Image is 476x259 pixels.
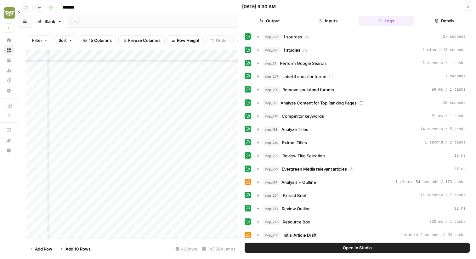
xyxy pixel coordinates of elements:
[283,219,310,225] span: Resource Box
[400,232,466,238] span: 1 minute 2 seconds / 53 tasks
[280,100,357,106] span: Analyze Content for Top Ranking Pages
[254,138,469,148] button: 1 second / 2 tasks
[429,219,466,225] span: 762 ms / 1 tasks
[443,34,466,40] span: 27 seconds
[35,246,52,252] span: Add Row
[4,135,14,145] button: What's new?
[263,87,280,93] span: step_209
[118,35,165,45] button: Freeze Columns
[281,126,308,132] span: Analyze Titles
[432,113,466,119] span: 91 ms / 1 tasks
[254,85,469,95] button: 98 ms / 1 tasks
[25,244,56,254] button: Add Row
[263,192,280,199] span: step_204
[263,60,277,66] span: step_51
[4,136,14,145] div: What's new?
[4,35,14,45] a: Home
[263,179,279,185] span: step_197
[283,192,307,199] span: Extract Brief
[454,153,466,159] span: 13 ms
[56,244,94,254] button: Add 10 Rows
[254,204,469,214] button: 12 ms
[254,164,469,174] button: 23 ms
[167,35,204,45] button: Row Height
[89,37,112,43] span: 15 Columns
[254,98,469,108] button: 10 seconds
[282,47,300,53] span: If studies
[4,125,14,135] a: AirOps Academy
[28,35,52,45] button: Filter
[263,73,280,80] span: step_207
[128,37,161,43] span: Freeze Columns
[4,5,14,21] button: Workspace: Evergreen Media
[454,206,466,211] span: 12 ms
[254,58,469,68] button: 2 seconds / 1 tasks
[254,124,469,134] button: 14 seconds / 5 tasks
[4,76,14,86] a: Flightpath
[4,65,14,76] a: Usage
[282,232,316,238] span: Initial Article Draft
[65,246,91,252] span: Add 10 Rows
[254,32,469,42] button: 27 seconds
[32,37,42,43] span: Filter
[359,16,414,26] button: Logs
[263,47,280,53] span: step_228
[425,140,466,145] span: 1 second / 2 tasks
[282,153,325,159] span: Review Title Selection
[263,34,280,40] span: step_226
[422,47,466,53] span: 1 minute 18 seconds
[54,35,76,45] button: Sort
[173,244,200,254] div: 42 Rows
[177,37,200,43] span: Row Height
[32,15,67,28] a: Blank
[416,16,472,26] button: Details
[263,139,280,146] span: step_214
[4,145,14,155] button: Help + Support
[254,177,469,187] button: 1 minute 54 seconds / 179 tasks
[443,100,466,106] span: 10 seconds
[454,166,466,172] span: 23 ms
[216,37,227,43] span: Undo
[282,113,324,119] span: Competitor keywords
[282,87,334,93] span: Remove social and forums
[263,153,280,159] span: step_202
[242,3,276,10] div: [DATE] 9:30 AM
[263,166,279,172] span: step_221
[263,219,280,225] span: step_245
[254,217,469,227] button: 762 ms / 1 tasks
[445,74,466,79] span: 7 seconds
[242,16,298,26] button: Output
[282,166,347,172] span: Evergreen Media relevant articles
[263,113,279,119] span: step_212
[254,230,469,240] button: 1 minute 2 seconds / 53 tasks
[422,60,466,66] span: 2 seconds / 1 tasks
[420,127,466,132] span: 14 seconds / 5 tasks
[281,179,316,185] span: Analysis + Outline
[245,243,470,253] button: Open In Studio
[282,34,302,40] span: If sources
[59,37,67,43] span: Sort
[280,60,326,66] span: Perform Google Search
[263,232,280,238] span: step_236
[263,126,279,132] span: step_198
[263,100,278,106] span: step_89
[79,35,116,45] button: 15 Columns
[263,206,279,212] span: step_271
[4,55,14,65] a: Your Data
[282,73,326,80] span: Label if social or forum
[254,45,469,55] button: 1 minute 18 seconds
[4,7,15,19] img: Evergreen Media Logo
[343,245,372,251] span: Open In Studio
[254,111,469,121] button: 91 ms / 1 tasks
[4,45,14,55] a: Browse
[4,86,14,96] a: Settings
[44,18,55,25] div: Blank
[206,35,231,45] button: Undo
[254,151,469,161] button: 13 ms
[254,190,469,200] button: 11 seconds / 7 tasks
[282,206,311,212] span: Review Outline
[420,193,466,198] span: 11 seconds / 7 tasks
[395,179,466,185] span: 1 minute 54 seconds / 179 tasks
[282,139,307,146] span: Extract Titles
[300,16,356,26] button: Inputs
